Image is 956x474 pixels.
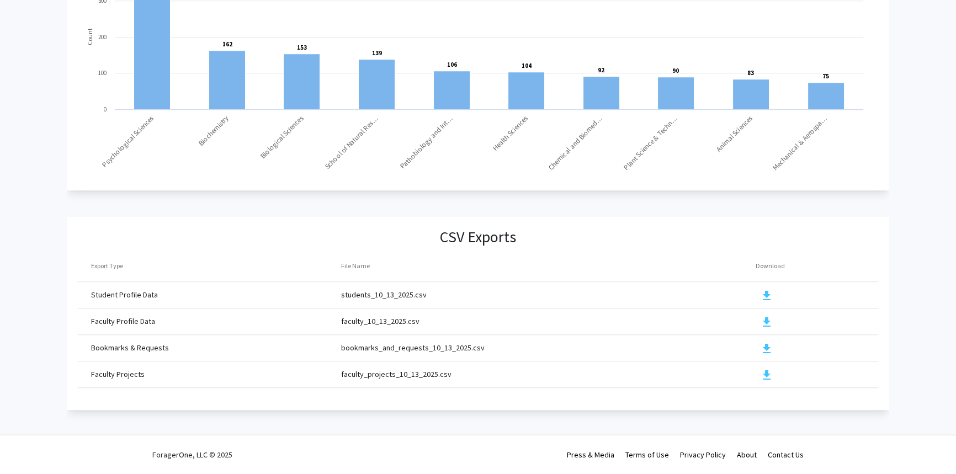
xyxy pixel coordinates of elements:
[760,369,773,382] mat-icon: download
[567,450,614,460] a: Press & Media
[672,67,679,74] text: 90
[78,281,341,308] td: Student Profile Data
[714,113,755,153] text: Animal Sciences
[196,113,231,147] text: Biochemistry
[755,251,878,281] th: Download
[747,69,754,77] text: 83
[737,450,757,460] a: About
[78,308,341,334] td: Faculty Profile Data
[8,424,47,466] iframe: Chat
[768,450,804,460] a: Contact Us
[622,113,679,171] text: Plant Science & Techn…
[78,361,341,387] td: Faculty Projects
[822,72,829,80] text: 75
[341,251,756,281] th: File Name
[323,113,380,171] text: School of Natural Res…
[104,105,107,113] text: 0
[771,113,829,172] text: Mechanical & Aerospa…
[78,334,341,361] td: Bookmarks & Requests
[398,113,455,170] text: Pathobiology and Int…
[760,342,773,355] mat-icon: download
[372,49,382,57] text: 139
[680,450,726,460] a: Privacy Policy
[760,316,773,329] mat-icon: download
[625,450,669,460] a: Terms of Use
[98,33,107,41] text: 200
[341,361,756,387] td: faculty_projects_10_13_2025.csv
[86,28,94,45] text: Count
[152,435,232,474] div: ForagerOne, LLC © 2025
[440,228,516,247] h3: CSV Exports
[222,40,232,48] text: 162
[341,308,756,334] td: faculty_10_13_2025.csv
[98,69,107,77] text: 100
[522,62,532,70] text: 104
[447,61,457,68] text: 106
[258,113,305,160] text: Biological Sciences
[341,281,756,308] td: students_10_13_2025.csv
[341,334,756,361] td: bookmarks_and_requests_10_13_2025.csv
[546,113,604,172] text: Chemical and Biomed…
[491,113,530,152] text: Health Sciences
[760,289,773,302] mat-icon: download
[100,113,156,168] text: Psychological Sciences
[78,251,341,281] th: Export Type
[598,66,604,74] text: 92
[297,44,307,51] text: 153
